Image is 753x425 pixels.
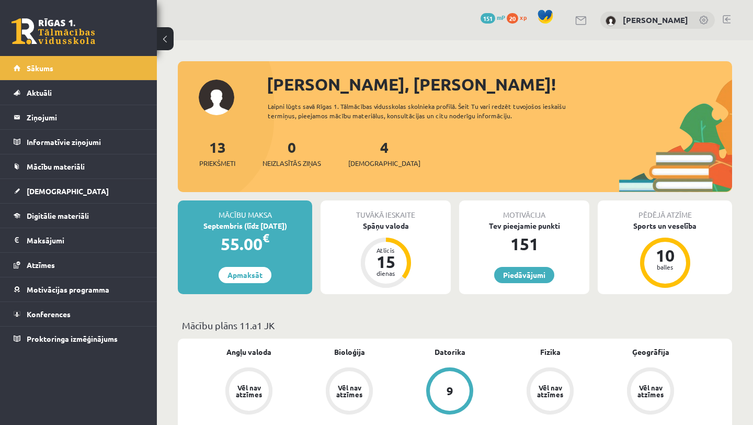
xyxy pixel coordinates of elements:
[632,346,669,357] a: Ģeogrāfija
[649,264,681,270] div: balles
[14,253,144,277] a: Atzīmes
[27,260,55,270] span: Atzīmes
[335,384,364,398] div: Vēl nav atzīmes
[226,346,271,357] a: Angļu valoda
[497,13,505,21] span: mP
[598,220,732,289] a: Sports un veselība 10 balles
[507,13,532,21] a: 20 xp
[178,200,312,220] div: Mācību maksa
[334,346,365,357] a: Bioloģija
[182,318,728,332] p: Mācību plāns 11.a1 JK
[636,384,665,398] div: Vēl nav atzīmes
[27,186,109,196] span: [DEMOGRAPHIC_DATA]
[27,162,85,171] span: Mācību materiāli
[263,230,269,245] span: €
[400,367,500,417] a: 9
[178,220,312,231] div: Septembris (līdz [DATE])
[321,220,451,231] div: Spāņu valoda
[459,231,589,256] div: 151
[27,211,89,220] span: Digitālie materiāli
[459,200,589,220] div: Motivācija
[481,13,505,21] a: 151 mP
[598,200,732,220] div: Pēdējā atzīme
[459,220,589,231] div: Tev pieejamie punkti
[348,158,420,169] span: [DEMOGRAPHIC_DATA]
[14,105,144,129] a: Ziņojumi
[267,72,732,97] div: [PERSON_NAME], [PERSON_NAME]!
[199,138,235,169] a: 13Priekšmeti
[14,179,144,203] a: [DEMOGRAPHIC_DATA]
[348,138,420,169] a: 4[DEMOGRAPHIC_DATA]
[507,13,518,24] span: 20
[14,327,144,351] a: Proktoringa izmēģinājums
[535,384,565,398] div: Vēl nav atzīmes
[27,309,71,319] span: Konferences
[540,346,561,357] a: Fizika
[14,204,144,228] a: Digitālie materiāli
[27,285,109,294] span: Motivācijas programma
[178,231,312,256] div: 55.00
[268,102,600,120] div: Laipni lūgts savā Rīgas 1. Tālmācības vidusskolas skolnieka profilā. Šeit Tu vari redzēt tuvojošo...
[14,81,144,105] a: Aktuāli
[27,130,144,154] legend: Informatīvie ziņojumi
[27,88,52,97] span: Aktuāli
[598,220,732,231] div: Sports un veselība
[14,302,144,326] a: Konferences
[435,346,465,357] a: Datorika
[14,130,144,154] a: Informatīvie ziņojumi
[14,154,144,178] a: Mācību materiāli
[520,13,527,21] span: xp
[12,18,95,44] a: Rīgas 1. Tālmācības vidusskola
[27,334,118,343] span: Proktoringa izmēģinājums
[321,200,451,220] div: Tuvākā ieskaite
[14,228,144,252] a: Maksājumi
[370,247,402,253] div: Atlicis
[199,367,299,417] a: Vēl nav atzīmes
[27,105,144,129] legend: Ziņojumi
[623,15,688,25] a: [PERSON_NAME]
[14,56,144,80] a: Sākums
[234,384,264,398] div: Vēl nav atzīmes
[600,367,701,417] a: Vēl nav atzīmes
[199,158,235,169] span: Priekšmeti
[219,267,271,283] a: Apmaksāt
[27,228,144,252] legend: Maksājumi
[481,13,495,24] span: 151
[321,220,451,289] a: Spāņu valoda Atlicis 15 dienas
[263,158,321,169] span: Neizlasītās ziņas
[447,385,453,397] div: 9
[370,270,402,276] div: dienas
[263,138,321,169] a: 0Neizlasītās ziņas
[14,277,144,301] a: Motivācijas programma
[649,247,681,264] div: 10
[299,367,400,417] a: Vēl nav atzīmes
[606,16,616,26] img: Gabriela Annija Andersone
[500,367,600,417] a: Vēl nav atzīmes
[27,63,53,73] span: Sākums
[370,253,402,270] div: 15
[494,267,554,283] a: Piedāvājumi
